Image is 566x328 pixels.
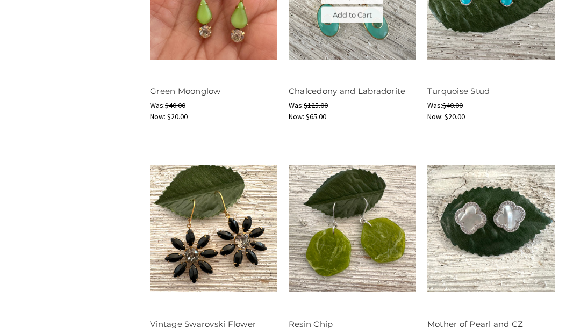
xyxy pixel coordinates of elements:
div: Was: [427,100,555,111]
a: Vintage Swarovski Flower [150,145,277,312]
a: Chalcedony and Labradorite [289,86,406,96]
img: Vintage Swarovski Flower [150,165,277,292]
span: $40.00 [165,100,185,110]
span: Now: [427,112,443,121]
span: Now: [150,112,166,121]
img: Resin Chip [289,165,416,292]
div: Was: [150,100,277,111]
span: $20.00 [445,112,465,121]
span: $40.00 [442,100,463,110]
span: Now: [289,112,304,121]
span: $125.00 [304,100,328,110]
a: Add to Cart [321,7,383,23]
span: $20.00 [167,112,188,121]
a: Turquoise Stud [427,86,490,96]
img: Mother of Pearl and CZ Quatrefoil Stud [427,165,555,292]
div: Was: [289,100,416,111]
a: Green Moonglow [150,86,221,96]
a: Resin Chip [289,145,416,312]
a: Mother of Pearl and CZ Quatrefoil Stud [427,145,555,312]
span: $65.00 [306,112,326,121]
